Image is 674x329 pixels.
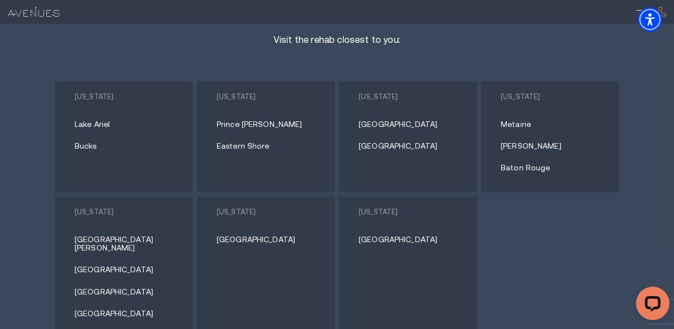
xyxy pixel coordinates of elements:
a: [GEOGRAPHIC_DATA] [217,235,323,244]
a: [US_STATE] [359,208,398,216]
a: [US_STATE] [217,208,256,216]
a: [GEOGRAPHIC_DATA] [75,288,181,296]
a: [GEOGRAPHIC_DATA] [359,235,465,244]
a: [GEOGRAPHIC_DATA] [75,266,181,274]
a: Lake Ariel [75,120,181,129]
a: [US_STATE] [75,93,114,101]
div: Accessibility Menu [638,7,662,32]
a: Metairie [501,120,607,129]
a: [US_STATE] [359,93,398,101]
a: Bucks [75,142,181,150]
a: [GEOGRAPHIC_DATA] [359,142,465,150]
iframe: LiveChat chat widget [627,282,674,329]
a: [US_STATE] [217,93,256,101]
a: [US_STATE] [75,208,114,216]
a: [GEOGRAPHIC_DATA][PERSON_NAME] [75,235,181,253]
a: Eastern Shore [217,142,323,150]
a: [PERSON_NAME] [501,142,607,150]
a: [GEOGRAPHIC_DATA] [359,120,465,129]
a: [US_STATE] [501,93,540,101]
a: Baton Rouge [501,164,607,172]
a: Prince [PERSON_NAME] [217,120,323,129]
a: [GEOGRAPHIC_DATA] [75,310,181,318]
